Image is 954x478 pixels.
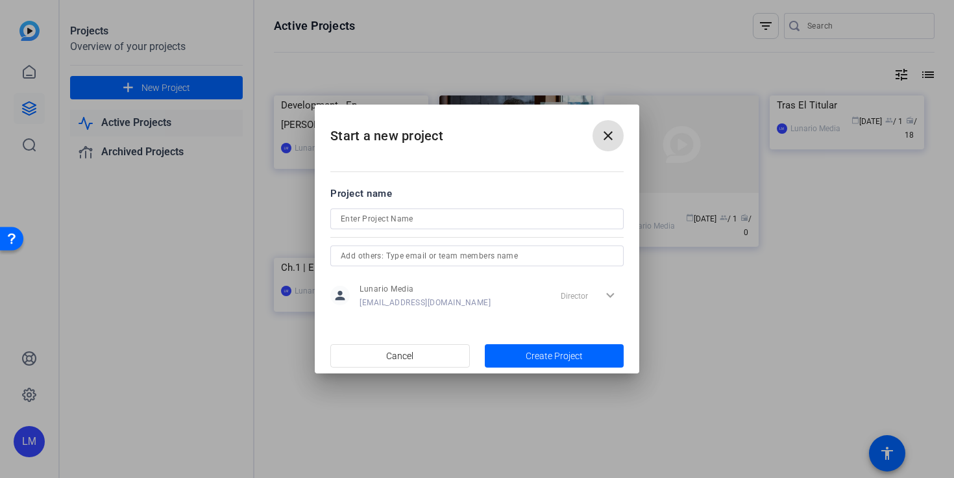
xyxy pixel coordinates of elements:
mat-icon: person [330,286,350,305]
span: Create Project [526,349,583,363]
span: [EMAIL_ADDRESS][DOMAIN_NAME] [360,297,491,308]
input: Add others: Type email or team members name [341,248,613,264]
input: Enter Project Name [341,211,613,227]
span: Lunario Media [360,284,491,294]
div: Project name [330,186,624,201]
span: Cancel [386,344,413,368]
h2: Start a new project [315,105,639,157]
button: Create Project [485,344,624,368]
button: Cancel [330,344,470,368]
mat-icon: close [600,128,616,144]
